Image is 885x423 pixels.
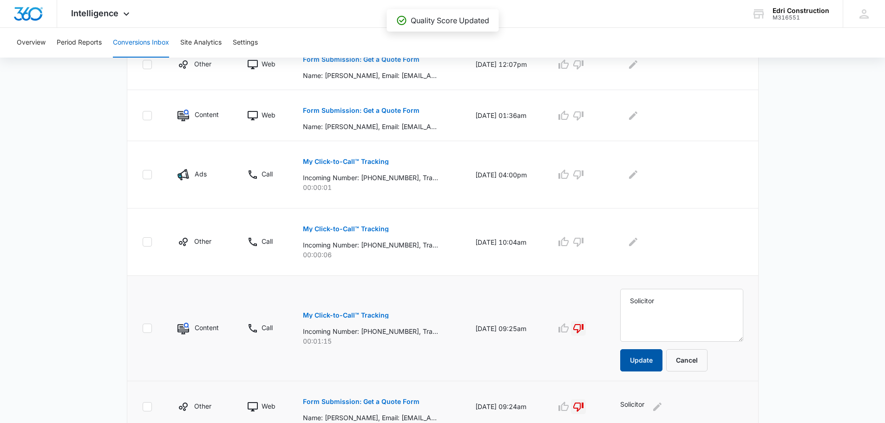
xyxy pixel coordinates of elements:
div: account id [773,14,829,21]
p: My Click-to-Call™ Tracking [303,312,389,319]
button: Form Submission: Get a Quote Form [303,48,420,71]
button: Overview [17,28,46,58]
p: 00:01:15 [303,336,453,346]
button: Conversions Inbox [113,28,169,58]
span: Intelligence [71,8,118,18]
p: Incoming Number: [PHONE_NUMBER], Tracking Number: [PHONE_NUMBER], Ring To: [PHONE_NUMBER], Caller... [303,326,438,336]
button: Edit Comments [626,108,641,123]
td: [DATE] 01:36am [464,90,545,141]
p: Other [194,236,211,246]
p: 00:00:06 [303,250,453,260]
p: Other [194,59,211,69]
p: Form Submission: Get a Quote Form [303,107,420,114]
p: Other [194,401,211,411]
p: Name: [PERSON_NAME], Email: [EMAIL_ADDRESS][DOMAIN_NAME], Phone: [PHONE_NUMBER], What Service(s) ... [303,122,438,131]
button: Site Analytics [180,28,222,58]
p: 00:00:01 [303,182,453,192]
p: Name: [PERSON_NAME], Email: [EMAIL_ADDRESS][DOMAIN_NAME], Phone: [PHONE_NUMBER], What Service(s) ... [303,71,438,80]
button: My Click-to-Call™ Tracking [303,304,389,326]
p: Form Submission: Get a Quote Form [303,56,420,63]
button: Period Reports [57,28,102,58]
button: Edit Comments [626,167,641,182]
textarea: Solicitor [620,289,743,342]
button: Settings [233,28,258,58]
button: Edit Comments [626,234,641,249]
button: Edit Comments [626,57,641,72]
button: Form Submission: Get a Quote Form [303,390,420,413]
p: Form Submission: Get a Quote Form [303,398,420,405]
p: Ads [195,169,207,179]
button: Update [620,349,662,371]
p: Incoming Number: [PHONE_NUMBER], Tracking Number: [PHONE_NUMBER], Ring To: [PHONE_NUMBER], Caller... [303,240,438,250]
div: account name [773,7,829,14]
td: [DATE] 10:04am [464,208,545,276]
button: My Click-to-Call™ Tracking [303,218,389,240]
td: [DATE] 04:00pm [464,141,545,208]
p: Web [262,110,275,120]
p: Call [262,323,273,332]
p: Name: [PERSON_NAME], Email: [EMAIL_ADDRESS][DOMAIN_NAME], Phone: [PHONE_NUMBER], What Service(s) ... [303,413,438,423]
p: Web [262,59,275,69]
p: Content [195,323,219,332]
p: Content [195,110,219,119]
p: Call [262,169,273,179]
button: My Click-to-Call™ Tracking [303,150,389,173]
p: My Click-to-Call™ Tracking [303,226,389,232]
p: Solicitor [620,399,644,414]
p: Call [262,236,273,246]
td: [DATE] 12:07pm [464,39,545,90]
td: [DATE] 09:25am [464,276,545,381]
button: Form Submission: Get a Quote Form [303,99,420,122]
p: Quality Score Updated [411,15,489,26]
p: Incoming Number: [PHONE_NUMBER], Tracking Number: [PHONE_NUMBER], Ring To: [PHONE_NUMBER], Caller... [303,173,438,182]
p: My Click-to-Call™ Tracking [303,158,389,165]
button: Edit Comments [650,399,665,414]
p: Web [262,401,275,411]
button: Cancel [666,349,708,371]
